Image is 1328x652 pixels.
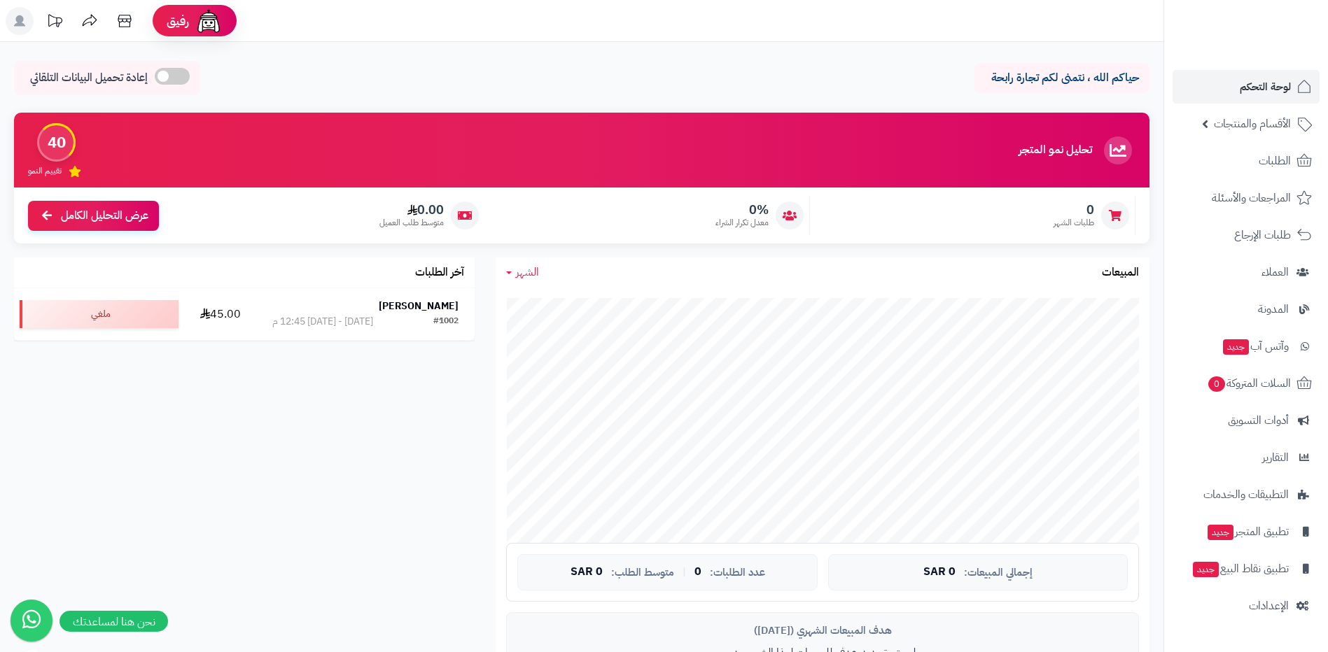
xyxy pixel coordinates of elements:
[694,566,701,579] span: 0
[433,315,459,329] div: #1002
[1173,218,1320,252] a: طلبات الإرجاع
[1173,367,1320,400] a: السلات المتروكة0
[1208,376,1225,392] span: 0
[272,315,373,329] div: [DATE] - [DATE] 12:45 م
[964,567,1033,579] span: إجمالي المبيعات:
[1228,411,1289,430] span: أدوات التسويق
[1173,589,1320,623] a: الإعدادات
[1262,448,1289,467] span: التقارير
[1173,515,1320,548] a: تطبيق المتجرجديد
[1261,262,1289,282] span: العملاء
[1212,188,1291,208] span: المراجعات والأسئلة
[985,70,1139,86] p: حياكم الله ، نتمنى لكم تجارة رابحة
[1173,255,1320,289] a: العملاء
[1233,39,1315,69] img: logo-2.png
[516,264,539,281] span: الشهر
[710,567,765,579] span: عدد الطلبات:
[1193,562,1219,577] span: جديد
[715,217,769,229] span: معدل تكرار الشراء
[1019,144,1092,157] h3: تحليل نمو المتجر
[379,299,459,313] strong: [PERSON_NAME]
[195,7,223,35] img: ai-face.png
[1191,559,1289,579] span: تطبيق نقاط البيع
[415,267,464,279] h3: آخر الطلبات
[1206,522,1289,541] span: تطبيق المتجر
[517,623,1128,638] div: هدف المبيعات الشهري ([DATE])
[1054,202,1094,218] span: 0
[28,201,159,231] a: عرض التحليل الكامل
[1173,144,1320,178] a: الطلبات
[571,566,603,579] span: 0 SAR
[379,217,444,229] span: متوسط طلب العميل
[1240,77,1291,97] span: لوحة التحكم
[1173,404,1320,437] a: أدوات التسويق
[1173,441,1320,474] a: التقارير
[715,202,769,218] span: 0%
[1214,114,1291,134] span: الأقسام والمنتجات
[506,264,539,281] a: الشهر
[37,7,72,38] a: تحديثات المنصة
[1054,217,1094,229] span: طلبات الشهر
[61,208,148,224] span: عرض التحليل الكامل
[683,567,686,577] span: |
[923,566,956,579] span: 0 SAR
[1207,374,1291,393] span: السلات المتروكة
[1102,267,1139,279] h3: المبيعات
[1208,525,1233,540] span: جديد
[1173,552,1320,586] a: تطبيق نقاط البيعجديد
[1223,339,1249,355] span: جديد
[167,13,189,29] span: رفيق
[30,70,148,86] span: إعادة تحميل البيانات التلقائي
[611,567,674,579] span: متوسط الطلب:
[1259,151,1291,171] span: الطلبات
[1173,181,1320,215] a: المراجعات والأسئلة
[1173,329,1320,363] a: وآتس آبجديد
[28,165,62,177] span: تقييم النمو
[20,300,179,328] div: ملغي
[1234,225,1291,245] span: طلبات الإرجاع
[184,288,256,340] td: 45.00
[1173,292,1320,326] a: المدونة
[1258,299,1289,319] span: المدونة
[1249,596,1289,616] span: الإعدادات
[1173,70,1320,104] a: لوحة التحكم
[379,202,444,218] span: 0.00
[1203,485,1289,504] span: التطبيقات والخدمات
[1222,336,1289,356] span: وآتس آب
[1173,478,1320,511] a: التطبيقات والخدمات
